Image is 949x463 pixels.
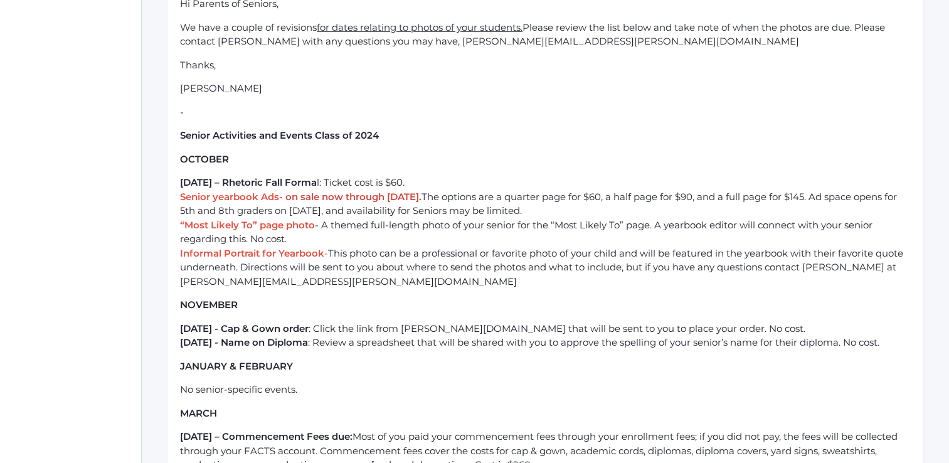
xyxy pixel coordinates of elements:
[180,129,379,141] strong: Senior Activities and Events Class of 2024
[180,336,911,350] li: : Review a spreadsheet that will be shared with you to approve the spelling of your senior’s name...
[180,191,283,203] strong: Senior yearbook Ads-
[180,21,911,49] p: We have a couple of revisions Please review the list below and take note of when the photos are d...
[180,322,309,334] strong: [DATE] - Cap & Gown order
[180,383,911,397] li: No senior-specific events.
[180,360,293,372] strong: JANUARY & FEBRUARY
[180,407,217,419] strong: MARCH
[180,218,911,247] li: - A themed full-length photo of your senior for the “Most Likely To” page. A yearbook editor will...
[180,247,324,259] strong: Informal Portrait for Yearbook
[180,105,911,120] p: -
[180,82,911,96] p: [PERSON_NAME]
[180,219,315,231] strong: “Most Likely To” page photo
[180,299,238,311] strong: NOVEMBER
[180,322,911,336] li: : Click the link from [PERSON_NAME][DOMAIN_NAME] that will be sent to you to place your order. No...
[180,247,328,259] span: -
[180,176,317,188] strong: [DATE] – Rhetoric Fall Forma
[317,21,522,33] ins: for dates relating to photos of your students.
[180,153,229,165] strong: OCTOBER
[285,191,421,203] strong: on sale now through [DATE].
[180,336,308,348] strong: [DATE] - Name on Diploma
[180,176,911,190] li: l: Ticket cost is $60.
[180,190,911,218] li: The options are a quarter page for $60, a half page for $90, and a full page for $145. Ad space o...
[180,247,911,289] li: This photo can be a professional or favorite photo of your child and will be featured in the year...
[180,58,911,73] p: Thanks,
[180,430,353,442] strong: [DATE] – Commencement Fees due:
